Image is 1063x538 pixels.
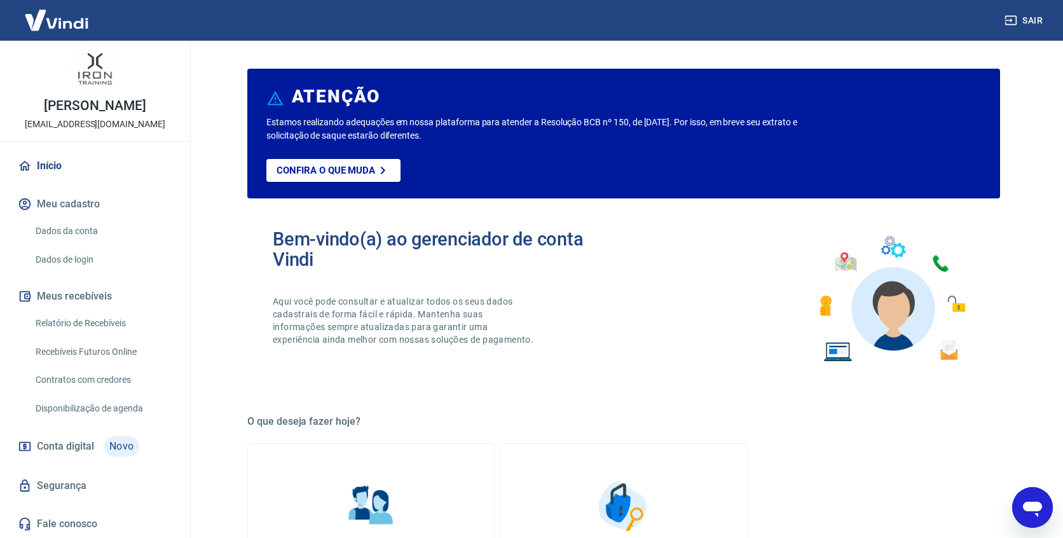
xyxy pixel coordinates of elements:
[808,229,975,369] img: Imagem de um avatar masculino com diversos icones exemplificando as funcionalidades do gerenciado...
[266,116,838,142] p: Estamos realizando adequações em nossa plataforma para atender a Resolução BCB nº 150, de [DATE]....
[31,396,175,422] a: Disponibilização de agenda
[1002,9,1048,32] button: Sair
[31,367,175,393] a: Contratos com credores
[266,159,401,182] a: Confira o que muda
[15,1,98,39] img: Vindi
[1012,487,1053,528] iframe: Botão para abrir a janela de mensagens
[15,510,175,538] a: Fale conosco
[592,474,655,538] img: Segurança
[292,90,380,103] h6: ATENÇÃO
[70,43,121,94] img: 2c5c4aa6-f319-421e-94a4-4aa3ddc70a55.jpeg
[15,431,175,462] a: Conta digitalNovo
[15,152,175,180] a: Início
[277,165,375,176] p: Confira o que muda
[44,99,146,113] p: [PERSON_NAME]
[15,472,175,500] a: Segurança
[25,118,165,131] p: [EMAIL_ADDRESS][DOMAIN_NAME]
[31,339,175,365] a: Recebíveis Futuros Online
[247,415,1000,428] h5: O que deseja fazer hoje?
[31,310,175,336] a: Relatório de Recebíveis
[339,474,403,538] img: Informações pessoais
[104,436,139,457] span: Novo
[273,229,624,270] h2: Bem-vindo(a) ao gerenciador de conta Vindi
[31,247,175,273] a: Dados de login
[273,295,536,346] p: Aqui você pode consultar e atualizar todos os seus dados cadastrais de forma fácil e rápida. Mant...
[37,438,94,455] span: Conta digital
[15,190,175,218] button: Meu cadastro
[15,282,175,310] button: Meus recebíveis
[31,218,175,244] a: Dados da conta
